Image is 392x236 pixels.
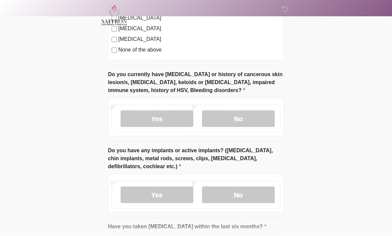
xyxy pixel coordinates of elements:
[202,187,275,203] label: No
[118,36,280,44] label: [MEDICAL_DATA]
[101,5,127,26] img: Saffron Laser Aesthetics and Medical Spa Logo
[108,223,266,231] label: Have you taken [MEDICAL_DATA] within the last six months?
[118,46,280,54] label: None of the above
[112,37,117,43] input: [MEDICAL_DATA]
[202,111,275,127] label: No
[112,48,117,53] input: None of the above
[121,111,193,127] label: Yes
[108,71,284,95] label: Do you currently have [MEDICAL_DATA] or history of cancerous skin lesion/s, [MEDICAL_DATA], keloi...
[121,187,193,203] label: Yes
[108,147,284,171] label: Do you have any implants or active implants? ([MEDICAL_DATA], chin implants, metal rods, screws, ...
